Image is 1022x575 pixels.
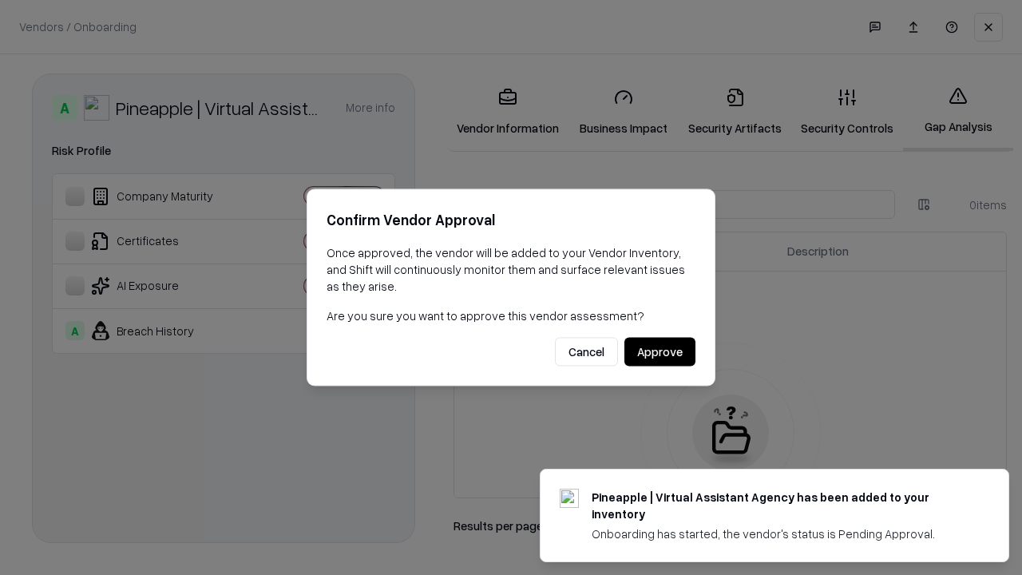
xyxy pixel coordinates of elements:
[555,338,618,367] button: Cancel
[624,338,695,367] button: Approve
[327,307,695,324] p: Are you sure you want to approve this vendor assessment?
[327,244,695,295] p: Once approved, the vendor will be added to your Vendor Inventory, and Shift will continuously mon...
[560,489,579,508] img: trypineapple.com
[592,489,970,522] div: Pineapple | Virtual Assistant Agency has been added to your inventory
[327,208,695,232] h2: Confirm Vendor Approval
[592,525,970,542] div: Onboarding has started, the vendor's status is Pending Approval.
